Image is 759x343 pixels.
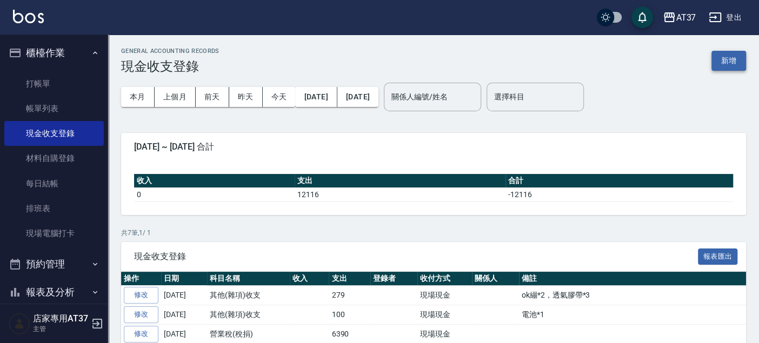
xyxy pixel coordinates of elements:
th: 合計 [505,174,733,188]
th: 支出 [295,174,505,188]
a: 帳單列表 [4,96,104,121]
button: 前天 [196,87,229,107]
a: 修改 [124,287,158,304]
button: 預約管理 [4,250,104,278]
button: save [631,6,653,28]
button: [DATE] [337,87,378,107]
button: AT37 [658,6,700,29]
a: 現金收支登錄 [4,121,104,146]
button: 登出 [704,8,746,28]
td: 現場現金 [417,286,472,305]
td: [DATE] [161,305,207,325]
span: 現金收支登錄 [134,251,698,262]
td: 0 [134,187,295,201]
th: 操作 [121,272,161,286]
button: 新增 [711,51,746,71]
a: 報表匯出 [698,251,738,261]
th: 收入 [290,272,329,286]
a: 打帳單 [4,71,104,96]
button: 昨天 [229,87,263,107]
a: 修改 [124,306,158,323]
button: 報表匯出 [698,248,738,265]
td: 100 [329,305,370,325]
div: AT37 [676,11,696,24]
img: Person [9,313,30,334]
button: 今天 [263,87,296,107]
button: 上個月 [155,87,196,107]
a: 材料自購登錄 [4,146,104,171]
button: [DATE] [295,87,337,107]
a: 排班表 [4,196,104,221]
td: 279 [329,286,370,305]
td: -12116 [505,187,733,201]
th: 收付方式 [417,272,472,286]
th: 科目名稱 [207,272,290,286]
a: 修改 [124,326,158,342]
td: [DATE] [161,286,207,305]
p: 主管 [33,324,88,334]
th: 支出 [329,272,370,286]
td: 其他(雜項)收支 [207,286,290,305]
span: [DATE] ~ [DATE] 合計 [134,142,733,152]
td: 12116 [295,187,505,201]
th: 日期 [161,272,207,286]
h2: GENERAL ACCOUNTING RECORDS [121,48,219,55]
a: 現場電腦打卡 [4,221,104,246]
a: 新增 [711,55,746,65]
p: 共 7 筆, 1 / 1 [121,228,746,238]
td: 現場現金 [417,305,472,325]
button: 櫃檯作業 [4,39,104,67]
th: 收入 [134,174,295,188]
th: 登錄者 [370,272,417,286]
th: 關係人 [472,272,519,286]
a: 每日結帳 [4,171,104,196]
img: Logo [13,10,44,23]
button: 本月 [121,87,155,107]
td: 其他(雜項)收支 [207,305,290,325]
h5: 店家專用AT37 [33,313,88,324]
h3: 現金收支登錄 [121,59,219,74]
button: 報表及分析 [4,278,104,306]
